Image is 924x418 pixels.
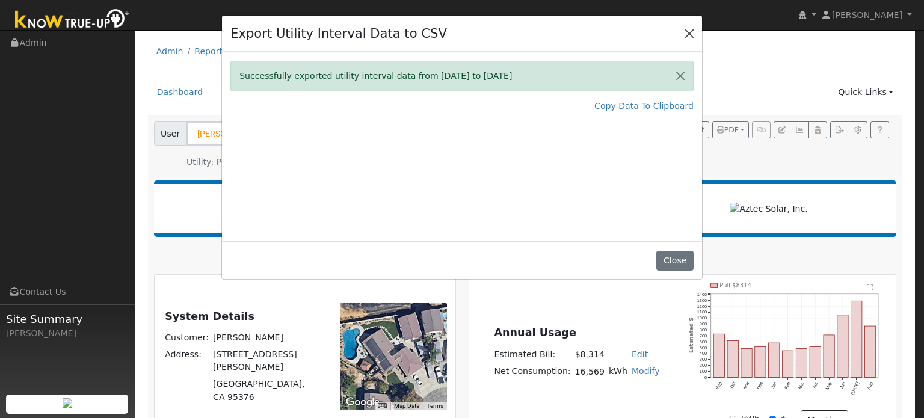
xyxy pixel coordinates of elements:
[230,24,447,43] h4: Export Utility Interval Data to CSV
[656,251,693,271] button: Close
[681,25,698,41] button: Close
[230,61,694,91] div: Successfully exported utility interval data from [DATE] to [DATE]
[668,61,693,91] button: Close
[594,100,694,112] a: Copy Data To Clipboard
